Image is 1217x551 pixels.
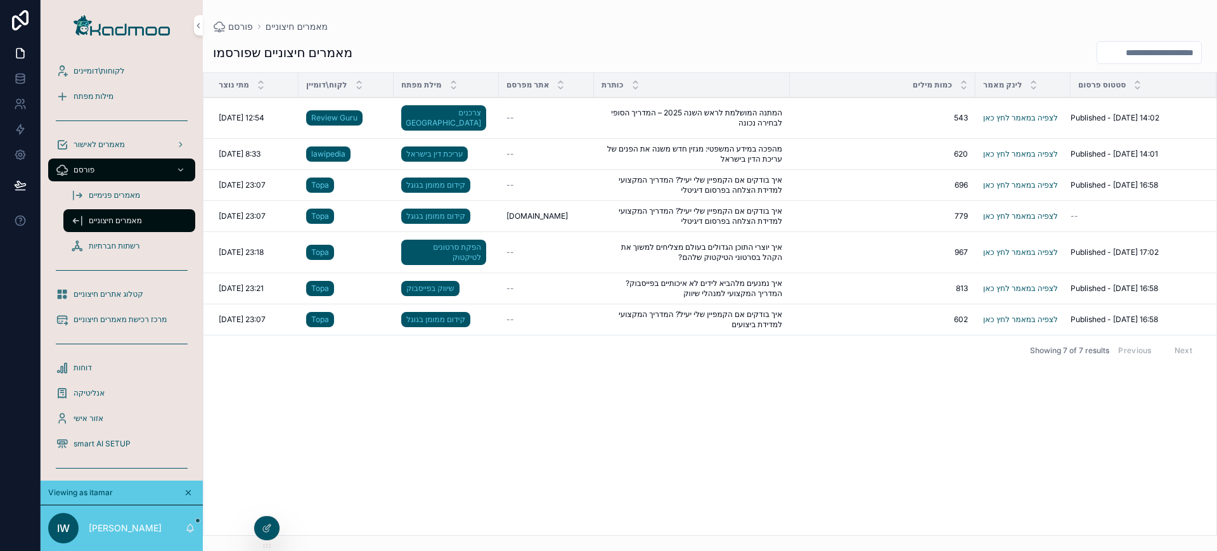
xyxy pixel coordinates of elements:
span: -- [506,283,514,294]
a: פורסם [48,159,195,181]
span: פורסם [74,165,94,175]
span: -- [1071,211,1078,221]
span: Published - [DATE] 16:58 [1071,314,1158,325]
span: Published - [DATE] 16:58 [1071,180,1158,190]
a: מאמרים חיצוניים [266,20,328,33]
span: מהפכה במידע המשפטי: מגזין חדש משנה את הפנים של עריכת הדין בישראל [602,144,782,164]
span: lawipedia [311,149,345,159]
span: הפקת סרטונים לטיקטוק [406,242,481,263]
p: [PERSON_NAME] [89,522,162,535]
span: המתנה המושלמת לראש השנה 2025 – המדריך הסופי לבחירה נכונה [602,108,782,128]
a: smart AI SETUP [48,432,195,455]
span: לקוח\דומיין [306,80,347,90]
a: Topa [306,178,334,193]
a: Topa [306,312,334,327]
span: סטטוס פרסום [1078,80,1126,90]
a: לצפיה במאמר לחץ כאן [983,247,1058,257]
span: 602 [797,314,968,325]
span: אתר מפרסם [506,80,549,90]
span: -- [506,180,514,190]
span: Review Guru [311,113,357,123]
span: איך בודקים אם הקמפיין שלי יעיל? המדריך המקצועי למדידת הצלחה בפרסום דיגיטלי [602,175,782,195]
a: לצפיה במאמר לחץ כאן [983,314,1058,324]
a: מרכז רכישת מאמרים חיצוניים [48,308,195,331]
span: [DATE] 23:07 [219,180,266,190]
span: עריכת דין בישראל [406,149,463,159]
span: smart AI SETUP [74,439,131,449]
a: Topa [306,209,334,224]
span: קטלוג אתרים חיצוניים [74,289,143,299]
a: מאמרים לאישור [48,133,195,156]
span: 813 [797,283,968,294]
span: 779 [797,211,968,221]
a: lawipedia [306,146,351,162]
span: כותרת [602,80,624,90]
span: 696 [797,180,968,190]
span: קידום ממומן בגוגל [406,180,465,190]
a: קידום ממומן בגוגל [401,178,470,193]
span: קידום ממומן בגוגל [406,211,465,221]
span: -- [506,149,514,159]
span: מאמרים חיצוניים [89,216,142,226]
a: קטלוג אתרים חיצוניים [48,283,195,306]
span: מאמרים לאישור [74,139,125,150]
div: scrollable content [41,51,203,481]
span: 620 [797,149,968,159]
span: פורסם [228,20,253,33]
span: iw [57,521,70,536]
span: Topa [311,247,329,257]
span: לקוחות\דומיינים [74,66,124,76]
a: דוחות [48,356,195,379]
span: 543 [797,113,968,123]
span: כמות מילים [913,80,952,90]
a: Topa [306,281,334,296]
span: [DATE] 23:21 [219,283,264,294]
a: לצפיה במאמר לחץ כאן [983,149,1058,159]
span: -- [506,314,514,325]
span: [DATE] 23:07 [219,211,266,221]
span: אזור אישי [74,413,103,424]
a: לקוחות\דומיינים [48,60,195,82]
span: Viewing as itamar [48,488,113,498]
span: -- [506,247,514,257]
a: צרכנים [GEOGRAPHIC_DATA] [401,105,486,131]
span: איך בודקים אם הקמפיין שלי יעיל? המדריך המקצועי למדידת ביצועים [602,309,782,330]
span: רשתות חברתיות [89,241,140,251]
a: Review Guru [306,110,363,126]
span: [DATE] 23:07 [219,314,266,325]
span: Topa [311,211,329,221]
span: Published - [DATE] 17:02 [1071,247,1159,257]
a: מאמרים חיצוניים [63,209,195,232]
a: קידום ממומן בגוגל [401,312,470,327]
a: לצפיה במאמר לחץ כאן [983,283,1058,293]
a: מילות מפתח [48,85,195,108]
a: שיווק בפייסבוק [401,281,460,296]
a: לצפיה במאמר לחץ כאן [983,180,1058,190]
a: לצפיה במאמר לחץ כאן [983,113,1058,122]
span: Topa [311,180,329,190]
span: לינק מאמר [983,80,1022,90]
a: רשתות חברתיות [63,235,195,257]
span: מילת מפתח [401,80,442,90]
span: [DATE] 8:33 [219,149,261,159]
span: איך נמנעים מלהביא לידים לא איכותיים בפייסבוק? המדריך המקצועי למנהלי שיווק [602,278,782,299]
span: [DATE] 12:54 [219,113,264,123]
span: שיווק בפייסבוק [406,283,454,294]
a: Topa [306,245,334,260]
span: Topa [311,314,329,325]
span: [DATE] 23:18 [219,247,264,257]
span: איך בודקים אם הקמפיין שלי יעיל? המדריך המקצועי למדידת הצלחה בפרסום דיגיטלי [602,206,782,226]
h1: מאמרים חיצוניים שפורסמו [213,44,352,62]
a: פורסם [213,20,253,33]
span: Published - [DATE] 14:02 [1071,113,1159,123]
span: Published - [DATE] 14:01 [1071,149,1158,159]
a: אנליטיקה [48,382,195,405]
a: אזור אישי [48,407,195,430]
span: דוחות [74,363,92,373]
span: צרכנים [GEOGRAPHIC_DATA] [406,108,481,128]
span: מילות מפתח [74,91,113,101]
span: -- [506,113,514,123]
span: מתי נוצר [219,80,249,90]
a: עריכת דין בישראל [401,146,468,162]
